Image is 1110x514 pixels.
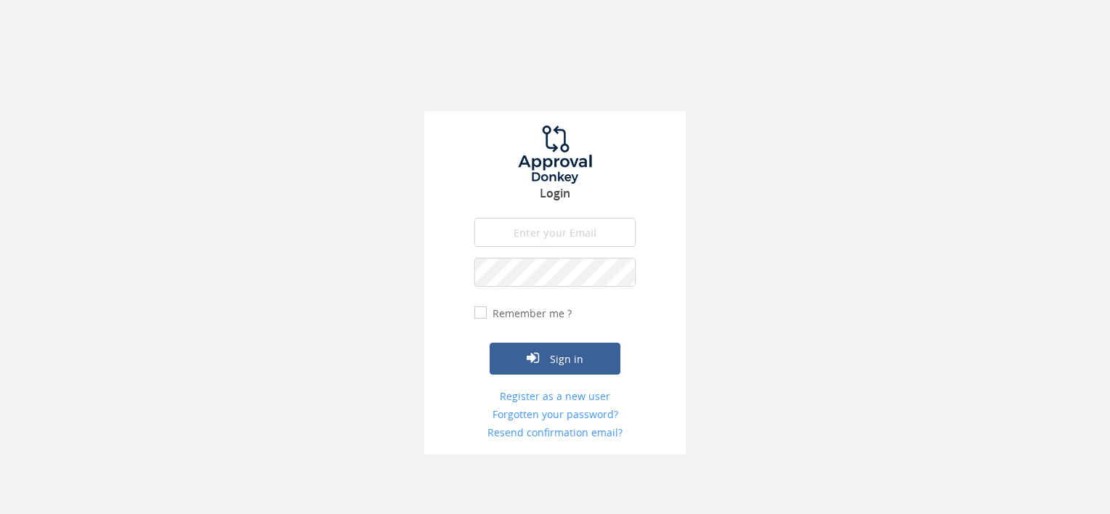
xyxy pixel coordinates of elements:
[501,126,609,184] img: logo.png
[474,389,636,404] a: Register as a new user
[474,425,636,440] a: Resend confirmation email?
[489,306,572,321] label: Remember me ?
[424,187,686,200] h3: Login
[490,343,620,375] button: Sign in
[474,218,636,247] input: Enter your Email
[474,407,636,422] a: Forgotten your password?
